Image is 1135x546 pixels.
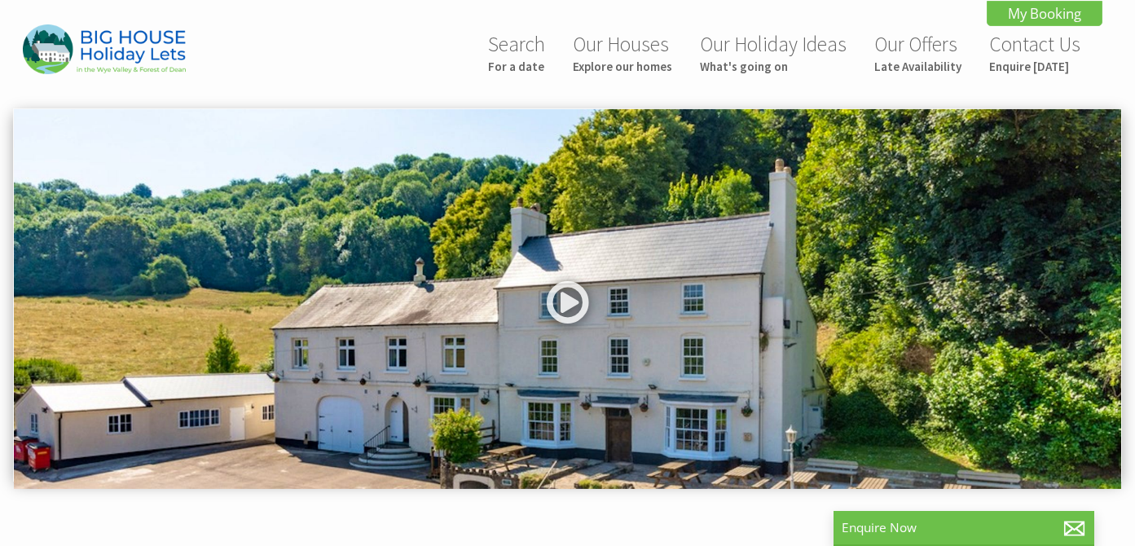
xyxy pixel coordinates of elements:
a: Contact UsEnquire [DATE] [989,31,1080,74]
small: Enquire [DATE] [989,59,1080,74]
a: My Booking [987,1,1102,26]
a: Our OffersLate Availability [874,31,961,74]
p: Enquire Now [842,519,1086,536]
small: Late Availability [874,59,961,74]
img: Big House Holiday Lets [23,24,186,74]
small: For a date [488,59,545,74]
a: SearchFor a date [488,31,545,74]
small: Explore our homes [573,59,672,74]
a: Our HousesExplore our homes [573,31,672,74]
small: What's going on [700,59,847,74]
a: Our Holiday IdeasWhat's going on [700,31,847,74]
